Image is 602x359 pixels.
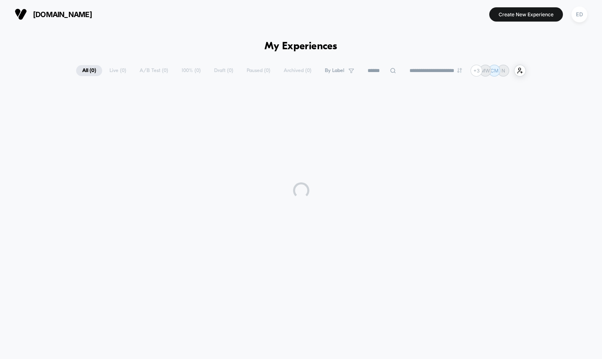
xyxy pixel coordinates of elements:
p: CM [490,68,499,74]
img: Visually logo [15,8,27,20]
div: ED [571,7,587,22]
span: All ( 0 ) [76,65,102,76]
button: ED [569,6,590,23]
div: + 3 [471,65,482,77]
h1: My Experiences [265,41,337,53]
img: end [457,68,462,73]
button: Create New Experience [489,7,563,22]
p: N [501,68,505,74]
p: MW [481,68,490,74]
span: By Label [325,68,344,74]
button: [DOMAIN_NAME] [12,8,94,21]
span: [DOMAIN_NAME] [33,10,92,19]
